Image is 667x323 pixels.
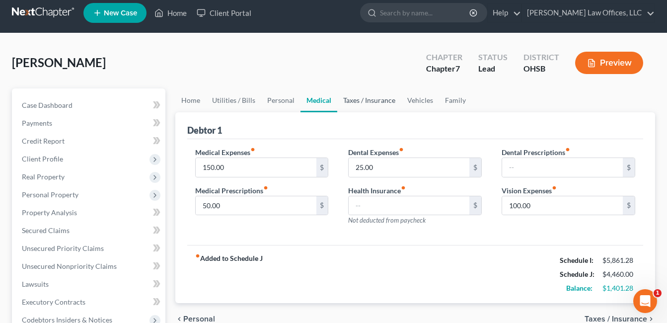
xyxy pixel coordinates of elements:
[401,185,406,190] i: fiber_manual_record
[348,185,406,196] label: Health Insurance
[196,158,316,177] input: --
[22,208,77,217] span: Property Analysis
[623,196,635,215] div: $
[14,204,165,222] a: Property Analysis
[14,240,165,257] a: Unsecured Priority Claims
[22,155,63,163] span: Client Profile
[349,158,469,177] input: --
[469,196,481,215] div: $
[14,114,165,132] a: Payments
[654,289,662,297] span: 1
[14,293,165,311] a: Executory Contracts
[575,52,643,74] button: Preview
[426,52,462,63] div: Chapter
[14,275,165,293] a: Lawsuits
[560,270,594,278] strong: Schedule J:
[14,96,165,114] a: Case Dashboard
[502,185,557,196] label: Vision Expenses
[602,269,635,279] div: $4,460.00
[478,52,508,63] div: Status
[22,119,52,127] span: Payments
[455,64,460,73] span: 7
[337,88,401,112] a: Taxes / Insurance
[22,280,49,288] span: Lawsuits
[14,132,165,150] a: Credit Report
[565,147,570,152] i: fiber_manual_record
[439,88,472,112] a: Family
[602,283,635,293] div: $1,401.28
[187,124,222,136] div: Debtor 1
[348,216,426,224] span: Not deducted from paycheck
[469,158,481,177] div: $
[22,172,65,181] span: Real Property
[602,255,635,265] div: $5,861.28
[183,315,215,323] span: Personal
[426,63,462,75] div: Chapter
[22,226,70,235] span: Secured Claims
[633,289,657,313] iframe: Intercom live chat
[263,185,268,190] i: fiber_manual_record
[195,253,200,258] i: fiber_manual_record
[585,315,655,323] button: Taxes / Insurance chevron_right
[566,284,593,292] strong: Balance:
[22,298,85,306] span: Executory Contracts
[22,244,104,252] span: Unsecured Priority Claims
[488,4,521,22] a: Help
[22,137,65,145] span: Credit Report
[523,52,559,63] div: District
[104,9,137,17] span: New Case
[250,147,255,152] i: fiber_manual_record
[623,158,635,177] div: $
[175,315,183,323] i: chevron_left
[206,88,261,112] a: Utilities / Bills
[175,88,206,112] a: Home
[14,257,165,275] a: Unsecured Nonpriority Claims
[502,196,623,215] input: --
[348,147,404,158] label: Dental Expenses
[195,185,268,196] label: Medical Prescriptions
[196,196,316,215] input: --
[647,315,655,323] i: chevron_right
[349,196,469,215] input: --
[502,158,623,177] input: --
[380,3,471,22] input: Search by name...
[149,4,192,22] a: Home
[300,88,337,112] a: Medical
[399,147,404,152] i: fiber_manual_record
[523,63,559,75] div: OHSB
[195,147,255,158] label: Medical Expenses
[12,55,106,70] span: [PERSON_NAME]
[522,4,655,22] a: [PERSON_NAME] Law Offices, LLC
[502,147,570,158] label: Dental Prescriptions
[195,253,263,295] strong: Added to Schedule J
[22,262,117,270] span: Unsecured Nonpriority Claims
[401,88,439,112] a: Vehicles
[316,196,328,215] div: $
[560,256,593,264] strong: Schedule I:
[585,315,647,323] span: Taxes / Insurance
[22,190,78,199] span: Personal Property
[261,88,300,112] a: Personal
[175,315,215,323] button: chevron_left Personal
[478,63,508,75] div: Lead
[192,4,256,22] a: Client Portal
[316,158,328,177] div: $
[22,101,73,109] span: Case Dashboard
[552,185,557,190] i: fiber_manual_record
[14,222,165,240] a: Secured Claims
